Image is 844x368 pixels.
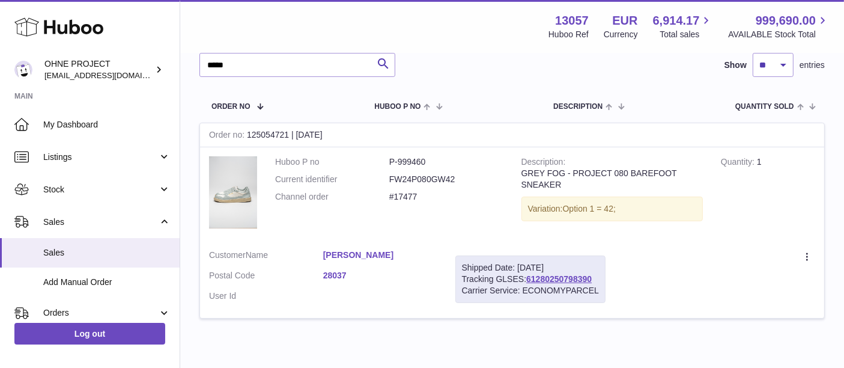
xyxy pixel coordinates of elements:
[728,13,830,40] a: 999,690.00 AVAILABLE Stock Total
[275,174,389,185] dt: Current identifier
[44,58,153,81] div: OHNE PROJECT
[275,191,389,203] dt: Channel order
[800,60,825,71] span: entries
[555,13,589,29] strong: 13057
[521,157,566,170] strong: Description
[389,174,503,185] dd: FW24P080GW42
[389,191,503,203] dd: #17477
[728,29,830,40] span: AVAILABLE Stock Total
[548,29,589,40] div: Huboo Ref
[553,103,603,111] span: Description
[735,103,794,111] span: Quantity Sold
[209,270,323,284] dt: Postal Code
[43,277,171,288] span: Add Manual Order
[756,13,816,29] span: 999,690.00
[374,103,420,111] span: Huboo P no
[526,274,592,284] a: 61280250798390
[209,250,246,260] span: Customer
[43,247,171,259] span: Sales
[14,61,32,79] img: internalAdmin-13057@internal.huboo.com
[43,184,158,195] span: Stock
[43,119,171,130] span: My Dashboard
[43,152,158,163] span: Listings
[209,156,257,228] img: GREYLACES.png
[200,123,824,147] div: 125054721 | [DATE]
[275,156,389,168] dt: Huboo P no
[209,290,323,302] dt: User Id
[43,216,158,228] span: Sales
[43,307,158,319] span: Orders
[211,103,250,111] span: Order No
[653,13,700,29] span: 6,914.17
[462,285,599,296] div: Carrier Service: ECONOMYPARCEL
[455,256,606,303] div: Tracking GLSES:
[724,60,747,71] label: Show
[462,262,599,274] div: Shipped Date: [DATE]
[209,250,323,264] dt: Name
[521,197,703,221] div: Variation:
[14,323,165,345] a: Log out
[323,270,437,281] a: 28037
[604,29,638,40] div: Currency
[389,156,503,168] dd: P-999460
[712,147,824,241] td: 1
[721,157,757,170] strong: Quantity
[521,168,703,191] div: GREY FOG - PROJECT 080 BAREFOOT SNEAKER
[44,70,177,80] span: [EMAIL_ADDRESS][DOMAIN_NAME]
[660,29,713,40] span: Total sales
[209,130,247,143] strong: Order no
[563,204,616,213] span: Option 1 = 42;
[323,250,437,261] a: [PERSON_NAME]
[653,13,714,40] a: 6,914.17 Total sales
[612,13,637,29] strong: EUR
